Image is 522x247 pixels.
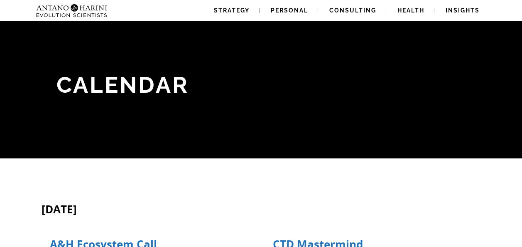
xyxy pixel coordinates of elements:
span: Strategy [214,7,250,14]
span: Calendar [56,72,189,98]
span: [DATE] [42,202,77,217]
span: Insights [446,7,480,14]
span: Personal [271,7,308,14]
span: Health [397,7,424,14]
span: Consulting [329,7,376,14]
